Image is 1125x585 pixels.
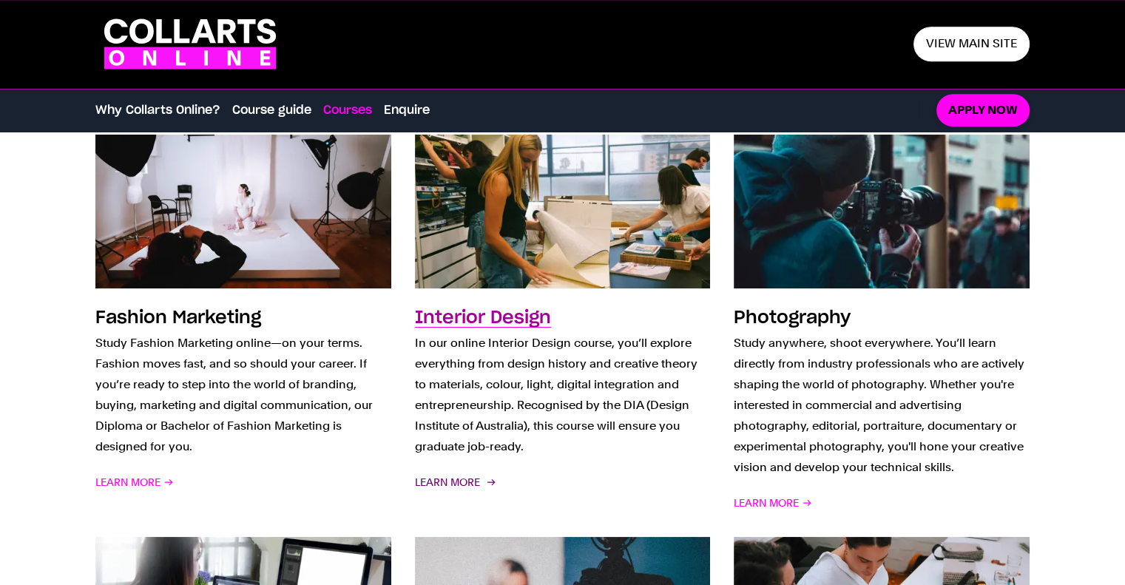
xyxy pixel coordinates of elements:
[936,94,1030,127] a: Apply now
[232,101,311,119] a: Course guide
[323,101,372,119] a: Courses
[95,333,391,457] p: Study Fashion Marketing online—on your terms. Fashion moves fast, and so should your career. If y...
[95,135,391,513] a: Fashion Marketing Study Fashion Marketing online—on your terms. Fashion moves fast, and so should...
[734,493,812,513] span: Learn More
[415,309,551,327] h3: Interior Design
[384,101,430,119] a: Enquire
[95,101,220,119] a: Why Collarts Online?
[734,333,1029,478] p: Study anywhere, shoot everywhere. You’ll learn directly from industry professionals who are activ...
[415,472,493,493] span: Learn More
[913,27,1030,61] a: View main site
[95,472,174,493] span: Learn More
[415,135,710,513] a: Interior Design In our online Interior Design course, you’ll explore everything from design histo...
[734,135,1029,513] a: Photography Study anywhere, shoot everywhere. You’ll learn directly from industry professionals w...
[415,333,710,457] p: In our online Interior Design course, you’ll explore everything from design history and creative ...
[95,309,261,327] h3: Fashion Marketing
[734,309,851,327] h3: Photography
